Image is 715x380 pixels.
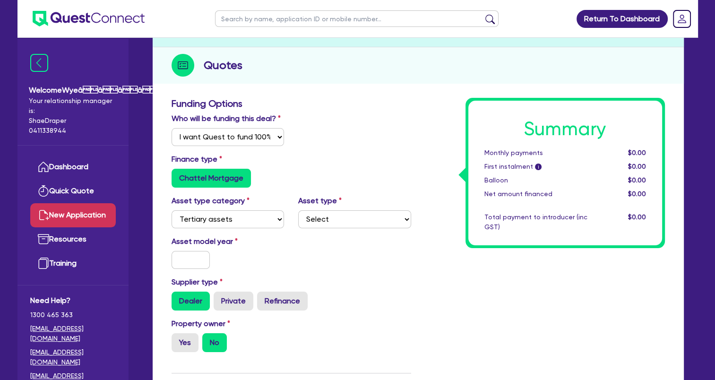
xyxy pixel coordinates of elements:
[38,258,49,269] img: training
[30,203,116,227] a: New Application
[477,162,594,172] div: First instalment
[535,164,542,170] span: i
[172,333,198,352] label: Yes
[172,195,250,207] label: Asset type category
[30,324,116,344] a: [EMAIL_ADDRESS][DOMAIN_NAME]
[477,175,594,185] div: Balloon
[204,57,242,74] h2: Quotes
[628,149,646,156] span: $0.00
[477,212,594,232] div: Total payment to introducer (inc GST)
[172,98,411,109] h3: Funding Options
[628,213,646,221] span: $0.00
[172,276,223,288] label: Supplier type
[30,179,116,203] a: Quick Quote
[670,7,694,31] a: Dropdown toggle
[38,233,49,245] img: resources
[172,169,251,188] label: Chattel Mortgage
[30,251,116,276] a: Training
[257,292,308,311] label: Refinance
[30,295,116,306] span: Need Help?
[577,10,668,28] a: Return To Dashboard
[172,154,222,165] label: Finance type
[628,176,646,184] span: $0.00
[30,155,116,179] a: Dashboard
[202,333,227,352] label: No
[484,118,646,140] h1: Summary
[477,148,594,158] div: Monthly payments
[215,10,499,27] input: Search by name, application ID or mobile number...
[172,318,230,329] label: Property owner
[30,54,48,72] img: icon-menu-close
[628,163,646,170] span: $0.00
[30,310,116,320] span: 1300 465 363
[214,292,253,311] label: Private
[29,96,117,136] span: Your relationship manager is: Shae Draper 0411338944
[38,185,49,197] img: quick-quote
[164,236,292,247] label: Asset model year
[172,113,281,124] label: Who will be funding this deal?
[38,209,49,221] img: new-application
[628,190,646,198] span: $0.00
[30,347,116,367] a: [EMAIL_ADDRESS][DOMAIN_NAME]
[30,227,116,251] a: Resources
[298,195,342,207] label: Asset type
[29,85,117,96] span: Welcome Wyeââââ
[172,292,210,311] label: Dealer
[33,11,145,26] img: quest-connect-logo-blue
[477,189,594,199] div: Net amount financed
[172,54,194,77] img: step-icon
